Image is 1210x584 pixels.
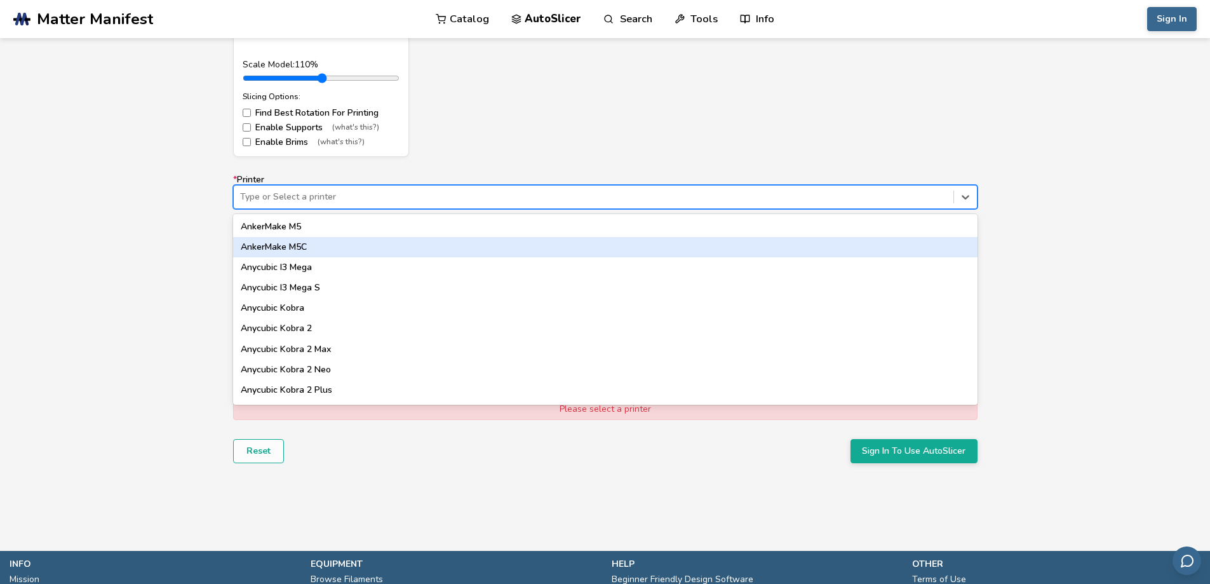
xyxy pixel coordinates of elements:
[332,123,379,132] span: (what's this?)
[233,400,978,421] div: Anycubic Kobra 2 Pro
[243,60,400,70] div: Scale Model: 110 %
[243,137,400,147] label: Enable Brims
[233,360,978,380] div: Anycubic Kobra 2 Neo
[243,138,251,146] input: Enable Brims(what's this?)
[243,92,400,101] div: Slicing Options:
[233,237,978,257] div: AnkerMake M5C
[233,398,978,420] div: Please select a printer
[243,123,400,133] label: Enable Supports
[243,32,400,41] div: File Size: 0.11MB
[233,217,978,237] div: AnkerMake M5
[311,557,599,571] p: equipment
[912,557,1200,571] p: other
[233,318,978,339] div: Anycubic Kobra 2
[243,108,400,118] label: Find Best Rotation For Printing
[318,138,365,147] span: (what's this?)
[612,557,900,571] p: help
[1147,7,1197,31] button: Sign In
[243,109,251,117] input: Find Best Rotation For Printing
[233,339,978,360] div: Anycubic Kobra 2 Max
[233,278,978,298] div: Anycubic I3 Mega S
[37,10,153,28] span: Matter Manifest
[10,557,298,571] p: info
[1173,547,1201,575] button: Send feedback via email
[240,192,243,202] input: *PrinterType or Select a printerAnkerMake M5AnkerMake M5CAnycubic I3 MegaAnycubic I3 Mega SAnycub...
[233,298,978,318] div: Anycubic Kobra
[233,439,284,463] button: Reset
[233,257,978,278] div: Anycubic I3 Mega
[233,380,978,400] div: Anycubic Kobra 2 Plus
[850,439,978,463] button: Sign In To Use AutoSlicer
[243,123,251,132] input: Enable Supports(what's this?)
[233,175,978,209] label: Printer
